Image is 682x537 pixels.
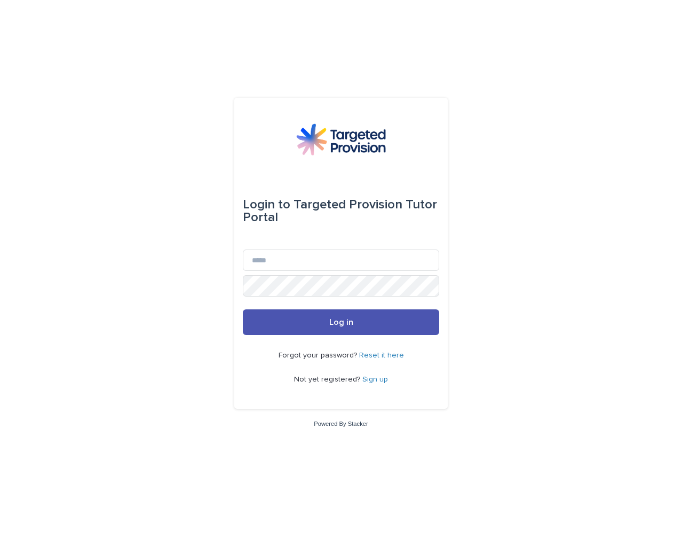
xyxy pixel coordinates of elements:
div: Targeted Provision Tutor Portal [243,190,439,232]
span: Login to [243,198,290,211]
a: Powered By Stacker [314,421,368,427]
span: Not yet registered? [294,376,362,383]
button: Log in [243,309,439,335]
a: Reset it here [359,352,404,359]
span: Log in [329,318,353,326]
img: M5nRWzHhSzIhMunXDL62 [296,123,386,155]
span: Forgot your password? [279,352,359,359]
a: Sign up [362,376,388,383]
